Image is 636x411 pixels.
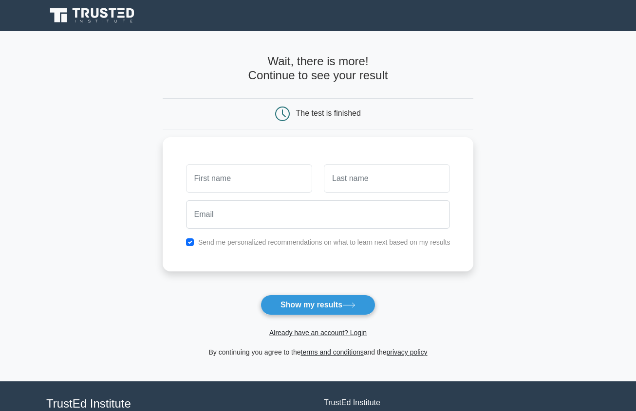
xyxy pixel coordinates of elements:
[186,164,312,193] input: First name
[301,348,364,356] a: terms and conditions
[186,200,450,229] input: Email
[324,164,450,193] input: Last name
[163,54,474,83] h4: Wait, there is more! Continue to see your result
[387,348,428,356] a: privacy policy
[198,238,450,246] label: Send me personalized recommendations on what to learn next based on my results
[46,397,312,411] h4: TrustEd Institute
[261,295,375,315] button: Show my results
[157,346,480,358] div: By continuing you agree to the and the
[269,329,367,337] a: Already have an account? Login
[296,109,361,117] div: The test is finished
